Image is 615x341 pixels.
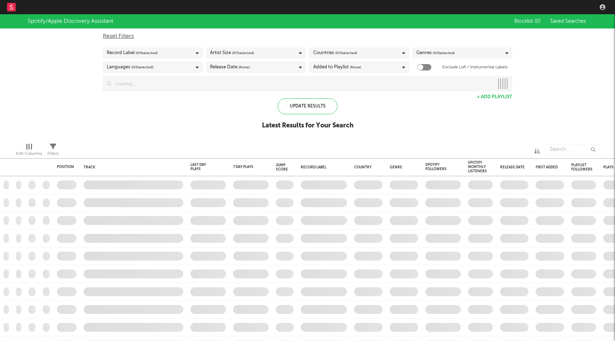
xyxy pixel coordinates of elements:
div: Genres [416,49,455,57]
span: ( 0 / 0 selected) [335,49,357,57]
div: Plays [603,165,614,169]
div: Genre [390,165,415,169]
button: + Add Playlist [477,95,512,99]
div: Country [354,165,379,169]
div: Added to Playlist [313,63,361,72]
div: Edit Columns [16,141,42,161]
div: Latest Results for Your Search [262,121,353,130]
span: Blocklist [514,19,541,24]
span: ( 0 / 5 selected) [232,49,254,57]
div: Filters [47,149,59,158]
span: Saved Searches [550,19,587,24]
label: Exclude Lofi / Instrumental Labels [442,63,508,72]
div: Track [84,165,180,169]
div: Spotify Followers [425,163,450,171]
input: Loading... [111,77,494,91]
div: Last Day Plays [190,163,215,171]
span: ( 0 / 0 selected) [131,63,153,72]
div: Position [57,165,74,169]
div: Update Results [278,98,337,114]
span: ( 0 ) [535,19,541,24]
span: ( 0 / 6 selected) [136,49,158,57]
div: Filters [47,141,59,161]
div: Release Date [210,63,250,72]
span: (None) [350,63,361,72]
div: First Added [536,165,561,169]
button: Saved Searches [548,19,587,24]
input: Search... [546,144,599,155]
div: Edit Columns [16,149,42,158]
div: Jump Score [276,163,288,172]
div: Record Label [107,49,158,57]
div: Artist Size [210,49,254,57]
div: Playlist Followers [571,163,593,172]
div: Languages [107,63,153,72]
div: Spotify Monthly Listeners [468,161,487,173]
div: Spotify/Apple Discovery Assistant [28,17,113,26]
div: 7 Day Plays [233,165,258,169]
span: (None) [238,63,250,72]
div: Record Label [301,165,343,169]
div: Countries [313,49,357,57]
div: Reset Filters [103,32,512,41]
div: Release Date [500,165,525,169]
span: ( 0 / 0 selected) [433,49,455,57]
